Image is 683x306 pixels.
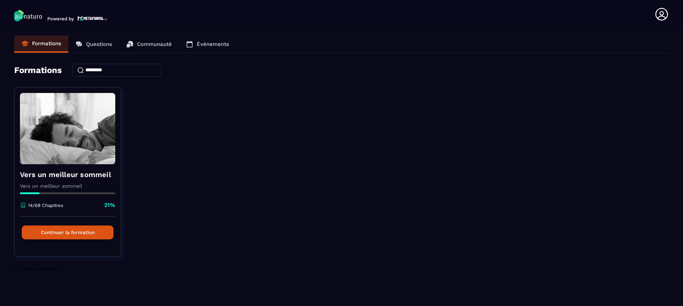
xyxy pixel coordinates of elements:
p: 21% [104,201,115,209]
a: Communauté [119,36,179,53]
p: Questions [86,41,112,47]
img: logo [78,15,107,21]
a: Formations [14,36,68,53]
a: Questions [68,36,119,53]
p: 14/68 Chapitres [28,203,63,208]
a: formation-backgroundVers un meilleur sommeilVers un meilleur sommeil14/68 Chapitres21%Continuer l... [14,87,130,265]
p: Événements [197,41,229,47]
p: Vers un meilleur sommeil [20,183,115,189]
img: logo-branding [14,10,42,21]
p: Communauté [137,41,172,47]
a: Événements [179,36,236,53]
button: Continuer la formation [22,225,113,239]
h4: Vers un meilleur sommeil [20,170,115,180]
img: formation-background [20,93,115,164]
span: No more results! [14,265,61,272]
p: Powered by [47,16,74,21]
h4: Formations [14,65,62,75]
p: Formations [32,40,61,47]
